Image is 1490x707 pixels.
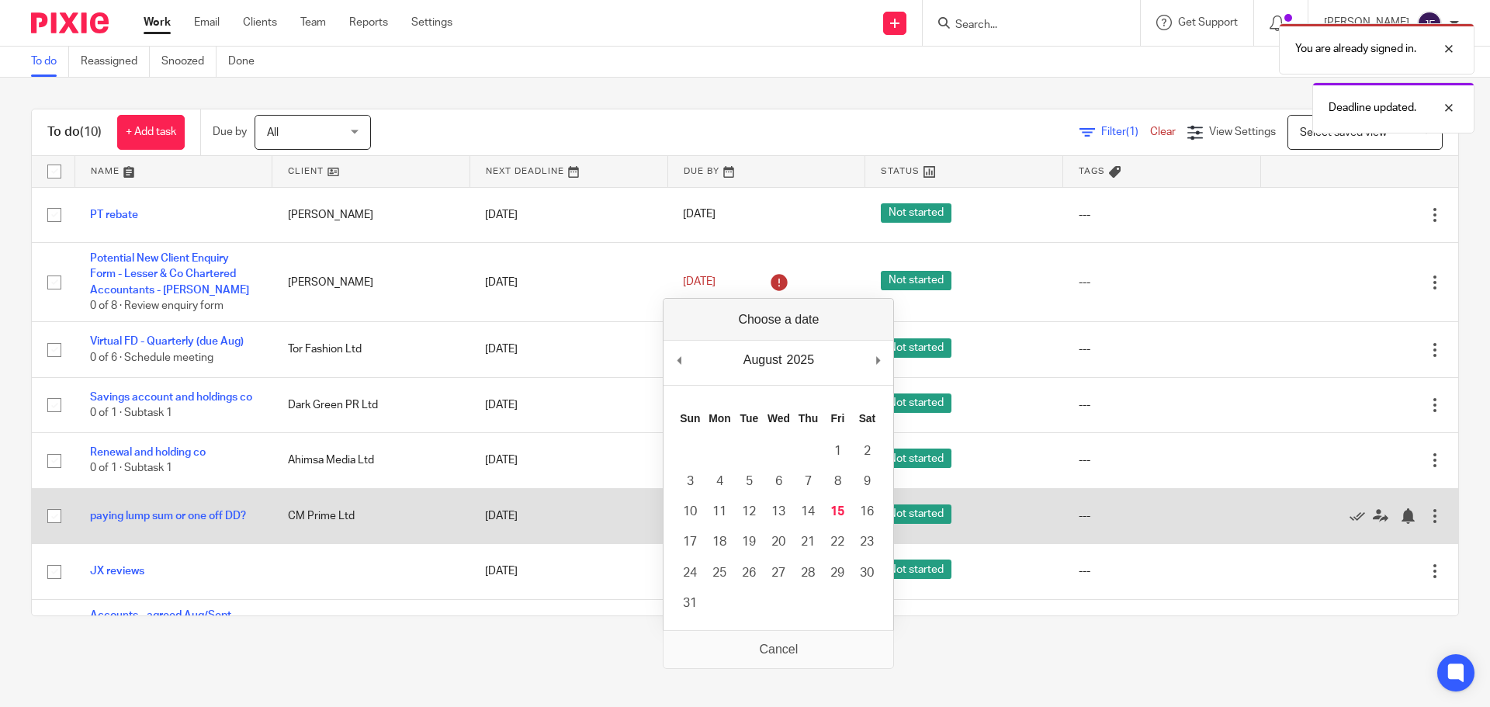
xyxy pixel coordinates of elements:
[799,412,818,425] abbr: Thursday
[272,488,470,543] td: CM Prime Ltd
[852,558,882,588] button: 30
[1417,11,1442,36] img: svg%3E
[734,527,764,557] button: 19
[683,210,716,220] span: [DATE]
[213,124,247,140] p: Due by
[675,466,705,497] button: 3
[161,47,217,77] a: Snoozed
[823,466,852,497] button: 8
[793,558,823,588] button: 28
[470,488,667,543] td: [DATE]
[1079,275,1246,290] div: ---
[272,599,470,663] td: Royal Epping Forest Golf Club Ltd
[705,558,734,588] button: 25
[764,527,793,557] button: 20
[740,412,759,425] abbr: Tuesday
[852,497,882,527] button: 16
[823,558,852,588] button: 29
[675,588,705,619] button: 31
[90,566,144,577] a: JX reviews
[881,393,951,413] span: Not started
[470,377,667,432] td: [DATE]
[881,560,951,579] span: Not started
[852,436,882,466] button: 2
[470,544,667,599] td: [DATE]
[1079,207,1246,223] div: ---
[859,412,876,425] abbr: Saturday
[768,412,790,425] abbr: Wednesday
[675,497,705,527] button: 10
[823,436,852,466] button: 1
[81,47,150,77] a: Reassigned
[705,497,734,527] button: 11
[90,300,223,311] span: 0 of 8 · Review enquiry form
[793,527,823,557] button: 21
[470,599,667,663] td: [DATE]
[705,527,734,557] button: 18
[1079,508,1246,524] div: ---
[90,352,213,363] span: 0 of 6 · Schedule meeting
[267,127,279,138] span: All
[881,203,951,223] span: Not started
[349,15,388,30] a: Reports
[272,242,470,322] td: [PERSON_NAME]
[47,124,102,140] h1: To do
[90,392,252,403] a: Savings account and holdings co
[793,466,823,497] button: 7
[31,47,69,77] a: To do
[823,497,852,527] button: 15
[680,412,700,425] abbr: Sunday
[272,187,470,242] td: [PERSON_NAME]
[1079,397,1246,413] div: ---
[90,407,172,418] span: 0 of 1 · Subtask 1
[709,412,730,425] abbr: Monday
[881,449,951,468] span: Not started
[90,463,172,474] span: 0 of 1 · Subtask 1
[852,527,882,557] button: 23
[90,610,238,636] a: Accounts - agreed Aug/Sept finalisation ready for Oct AGM
[272,433,470,488] td: Ahimsa Media Ltd
[793,497,823,527] button: 14
[741,348,785,372] div: August
[470,187,667,242] td: [DATE]
[764,558,793,588] button: 27
[90,253,249,296] a: Potential New Client Enquiry Form - Lesser & Co Chartered Accountants - [PERSON_NAME]
[90,210,138,220] a: PT rebate
[90,336,244,347] a: Virtual FD - Quarterly (due Aug)
[734,497,764,527] button: 12
[671,348,687,372] button: Previous Month
[90,447,206,458] a: Renewal and holding co
[675,558,705,588] button: 24
[1079,452,1246,468] div: ---
[470,322,667,377] td: [DATE]
[90,511,246,522] a: paying lump sum or one off DD?
[470,433,667,488] td: [DATE]
[300,15,326,30] a: Team
[272,377,470,432] td: Dark Green PR Ltd
[881,271,951,290] span: Not started
[144,15,171,30] a: Work
[194,15,220,30] a: Email
[80,126,102,138] span: (10)
[734,558,764,588] button: 26
[1295,41,1416,57] p: You are already signed in.
[1079,563,1246,579] div: ---
[764,466,793,497] button: 6
[117,115,185,150] a: + Add task
[411,15,452,30] a: Settings
[870,348,885,372] button: Next Month
[243,15,277,30] a: Clients
[734,466,764,497] button: 5
[675,527,705,557] button: 17
[1300,127,1387,138] span: Select saved view
[1329,100,1416,116] p: Deadline updated.
[272,322,470,377] td: Tor Fashion Ltd
[683,276,716,287] span: [DATE]
[705,466,734,497] button: 4
[228,47,266,77] a: Done
[881,338,951,358] span: Not started
[831,412,845,425] abbr: Friday
[1079,341,1246,357] div: ---
[1350,508,1373,524] a: Mark as done
[823,527,852,557] button: 22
